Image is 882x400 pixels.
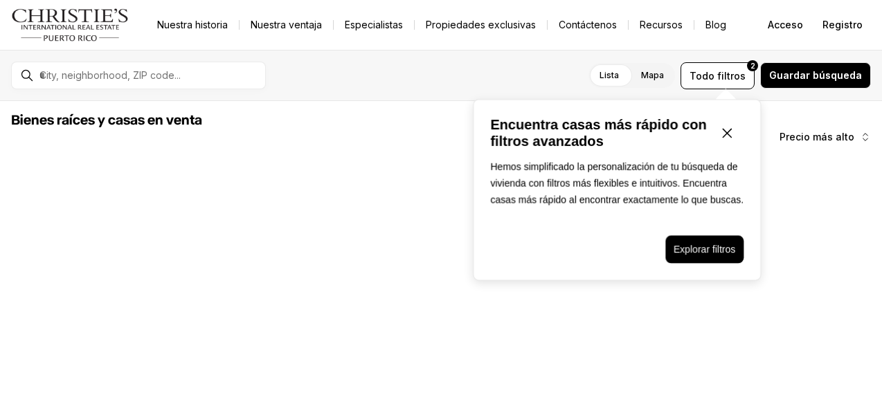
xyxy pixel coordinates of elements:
font: Especialistas [345,19,403,30]
a: Recursos [629,15,694,35]
a: Nuestra historia [146,15,239,35]
font: Mapa [641,70,664,80]
font: Contáctenos [559,19,617,30]
button: Contáctenos [548,15,628,35]
a: Especialistas [334,15,414,35]
font: Blog [705,19,726,30]
font: Todo [690,70,714,82]
img: logo [11,8,129,42]
font: Nuestra ventaja [251,19,322,30]
font: Encuentra casas más rápido con filtros avanzados [490,117,706,149]
button: Cerrar ventana emergente [710,116,744,149]
font: Explorar filtros [674,244,735,255]
font: Lista [600,70,619,80]
font: Registro [822,19,863,30]
button: Precio más alto [771,123,879,151]
font: Guardar búsqueda [769,69,862,81]
button: Registro [814,11,871,39]
font: 2 [750,62,755,70]
font: Bienes raíces y casas en venta [11,113,202,127]
font: Recursos [640,19,683,30]
button: Todofiltros2 [681,62,755,89]
font: Nuestra historia [157,19,228,30]
font: filtros [717,70,746,82]
font: Acceso [768,19,803,30]
font: Precio más alto [780,131,854,143]
button: Acceso [759,11,811,39]
a: Nuestra ventaja [240,15,333,35]
button: Guardar búsqueda [760,62,871,89]
button: Explorar filtros [665,235,744,263]
a: Propiedades exclusivas [415,15,547,35]
a: Blog [694,15,737,35]
font: Propiedades exclusivas [426,19,536,30]
font: Hemos simplificado la personalización de tu búsqueda de vivienda con filtros más flexibles e intu... [490,161,744,205]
